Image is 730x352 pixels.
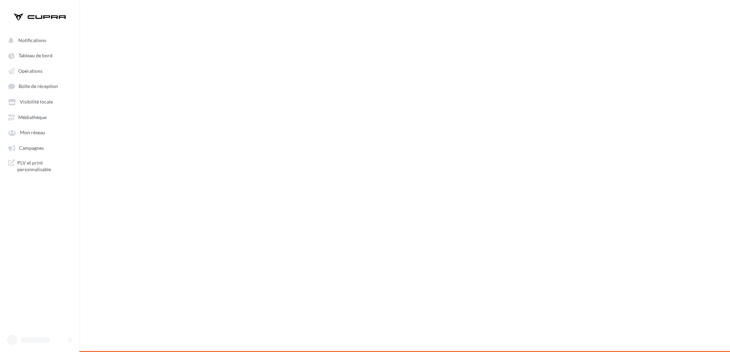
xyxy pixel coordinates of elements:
a: Boîte de réception [4,80,75,92]
a: Médiathèque [4,111,75,123]
a: Opérations [4,65,75,77]
button: Notifications [4,34,72,46]
span: Opérations [18,68,42,74]
a: Tableau de bord [4,49,75,61]
a: Mon réseau [4,126,75,138]
a: Visibilité locale [4,95,75,108]
span: Visibilité locale [20,99,53,105]
span: Boîte de réception [19,84,58,89]
span: Campagnes [19,145,44,151]
a: PLV et print personnalisable [4,157,75,176]
span: Notifications [18,37,46,43]
span: PLV et print personnalisable [17,159,71,173]
span: Mon réseau [20,130,45,136]
a: Campagnes [4,141,75,154]
span: Tableau de bord [19,53,52,59]
span: Médiathèque [18,114,47,120]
